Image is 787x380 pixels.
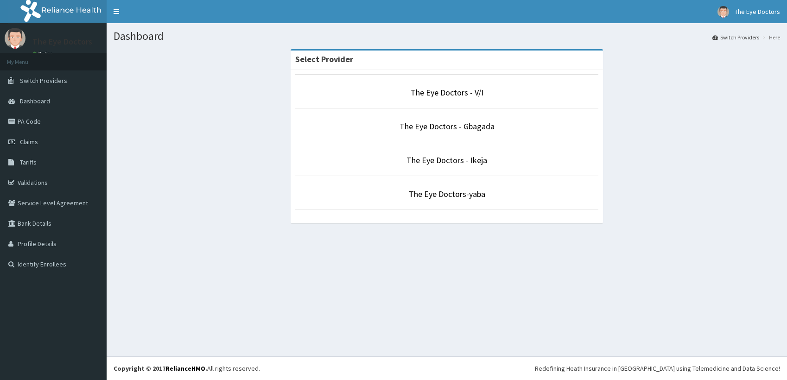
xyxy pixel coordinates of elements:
[20,158,37,166] span: Tariffs
[735,7,780,16] span: The Eye Doctors
[400,121,495,132] a: The Eye Doctors - Gbagada
[535,364,780,373] div: Redefining Heath Insurance in [GEOGRAPHIC_DATA] using Telemedicine and Data Science!
[107,356,787,380] footer: All rights reserved.
[114,30,780,42] h1: Dashboard
[5,28,25,49] img: User Image
[411,87,483,98] a: The Eye Doctors - V/I
[20,97,50,105] span: Dashboard
[32,38,92,46] p: The Eye Doctors
[32,51,55,57] a: Online
[712,33,759,41] a: Switch Providers
[409,189,485,199] a: The Eye Doctors-yaba
[165,364,205,373] a: RelianceHMO
[760,33,780,41] li: Here
[114,364,207,373] strong: Copyright © 2017 .
[20,138,38,146] span: Claims
[20,76,67,85] span: Switch Providers
[295,54,353,64] strong: Select Provider
[406,155,487,165] a: The Eye Doctors - Ikeja
[717,6,729,18] img: User Image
